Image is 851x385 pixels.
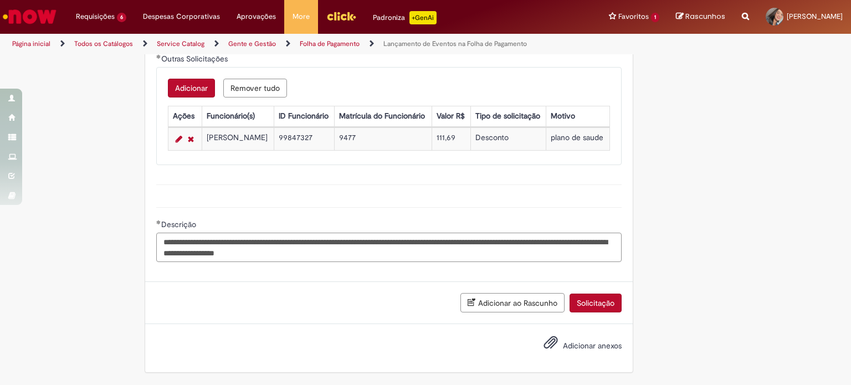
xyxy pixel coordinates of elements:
[676,12,725,22] a: Rascunhos
[156,220,161,224] span: Obrigatório Preenchido
[161,54,230,64] span: Outras Solicitações
[168,79,215,97] button: Add a row for Outras Solicitações
[383,39,527,48] a: Lançamento de Eventos na Folha de Pagamento
[409,11,437,24] p: +GenAi
[335,106,432,126] th: Matrícula do Funcionário
[293,11,310,22] span: More
[274,106,335,126] th: ID Funcionário
[300,39,360,48] a: Folha de Pagamento
[156,233,622,263] textarea: Descrição
[326,8,356,24] img: click_logo_yellow_360x200.png
[143,11,220,22] span: Despesas Corporativas
[157,39,204,48] a: Service Catalog
[228,39,276,48] a: Gente e Gestão
[74,39,133,48] a: Todos os Catálogos
[202,106,274,126] th: Funcionário(s)
[618,11,649,22] span: Favoritos
[685,11,725,22] span: Rascunhos
[12,39,50,48] a: Página inicial
[570,294,622,312] button: Solicitação
[546,127,610,150] td: plano de saude
[185,132,197,146] a: Remover linha 1
[274,127,335,150] td: 99847327
[156,54,161,59] span: Obrigatório Preenchido
[651,13,659,22] span: 1
[787,12,843,21] span: [PERSON_NAME]
[335,127,432,150] td: 9477
[470,127,546,150] td: Desconto
[8,34,559,54] ul: Trilhas de página
[563,341,622,351] span: Adicionar anexos
[237,11,276,22] span: Aprovações
[460,293,565,312] button: Adicionar ao Rascunho
[541,332,561,358] button: Adicionar anexos
[76,11,115,22] span: Requisições
[168,106,202,126] th: Ações
[1,6,58,28] img: ServiceNow
[432,127,470,150] td: 111,69
[432,106,470,126] th: Valor R$
[161,219,198,229] span: Descrição
[223,79,287,97] button: Remove all rows for Outras Solicitações
[373,11,437,24] div: Padroniza
[202,127,274,150] td: [PERSON_NAME]
[546,106,610,126] th: Motivo
[117,13,126,22] span: 6
[173,132,185,146] a: Editar Linha 1
[470,106,546,126] th: Tipo de solicitação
